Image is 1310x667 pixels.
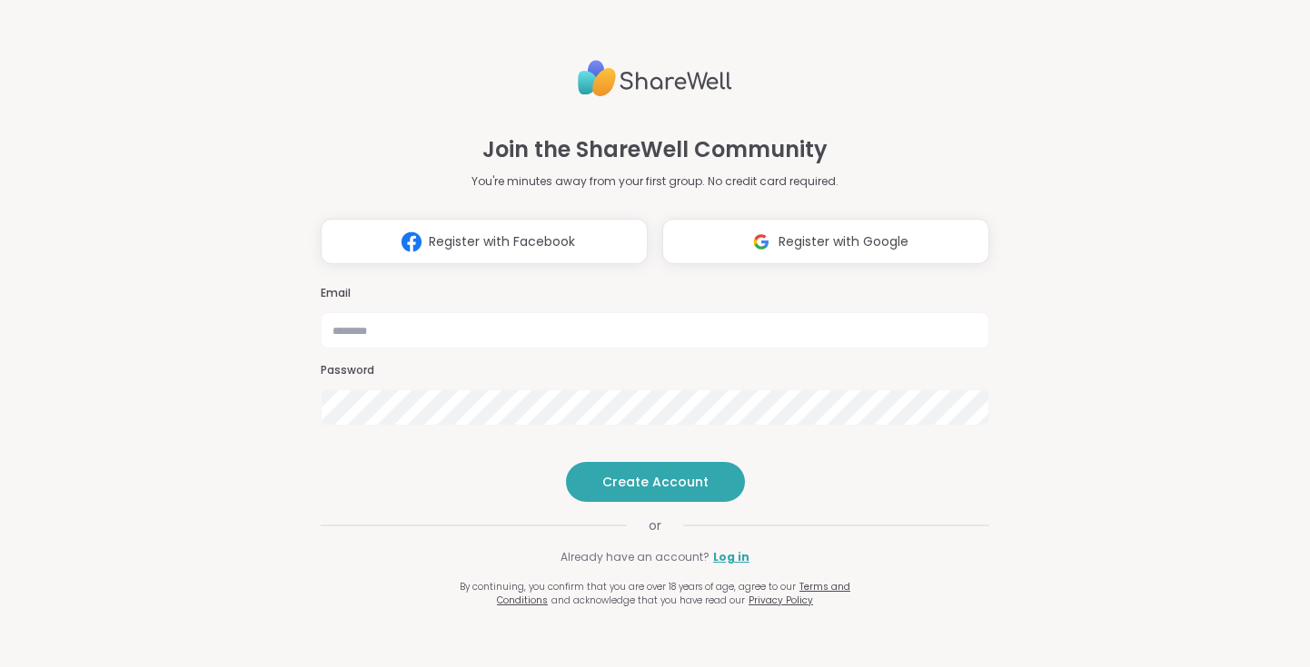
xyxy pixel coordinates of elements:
button: Create Account [566,462,745,502]
button: Register with Facebook [321,219,648,264]
a: Terms and Conditions [497,580,850,607]
img: ShareWell Logomark [394,225,429,259]
a: Privacy Policy [749,593,813,607]
button: Register with Google [662,219,989,264]
p: You're minutes away from your first group. No credit card required. [471,173,839,190]
h3: Email [321,286,989,301]
h3: Password [321,363,989,378]
img: ShareWell Logo [578,53,732,104]
span: Register with Google [779,232,908,251]
span: Register with Facebook [429,232,575,251]
img: ShareWell Logomark [744,225,779,259]
h1: Join the ShareWell Community [482,133,828,166]
span: Create Account [602,473,709,491]
a: Log in [713,549,749,565]
span: Already have an account? [561,549,710,565]
span: By continuing, you confirm that you are over 18 years of age, agree to our [460,580,796,593]
span: or [627,516,683,535]
span: and acknowledge that you have read our [551,593,745,607]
